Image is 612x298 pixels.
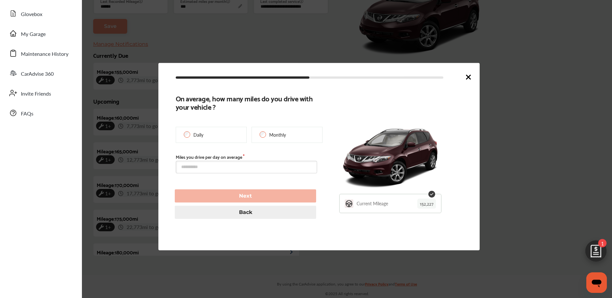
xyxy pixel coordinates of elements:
[357,200,388,207] p: Current Mileage
[345,199,353,208] img: YLCD0sooAAAAASUVORK5CYII=
[417,199,436,209] p: 152,227
[6,45,75,62] a: Maintenance History
[340,119,441,194] img: 8871_st0640_046.jpg
[176,94,313,111] b: On average, how many miles do you drive with your vehicle ?
[6,25,75,42] a: My Garage
[193,132,203,138] p: Daily
[581,237,611,268] img: edit-cartIcon.11d11f9a.svg
[598,239,607,247] span: 1
[21,10,42,19] span: Glovebox
[6,85,75,101] a: Invite Friends
[586,272,607,293] iframe: Button to launch messaging window
[6,5,75,22] a: Glovebox
[6,65,75,81] a: CarAdvise 360
[6,105,75,121] a: FAQs
[269,132,286,138] p: Monthly
[176,154,317,159] label: Miles you drive per day on average
[21,70,54,78] span: CarAdvise 360
[175,206,316,219] button: Back
[21,110,33,118] span: FAQs
[21,30,46,38] span: My Garage
[21,90,51,98] span: Invite Friends
[21,50,68,58] span: Maintenance History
